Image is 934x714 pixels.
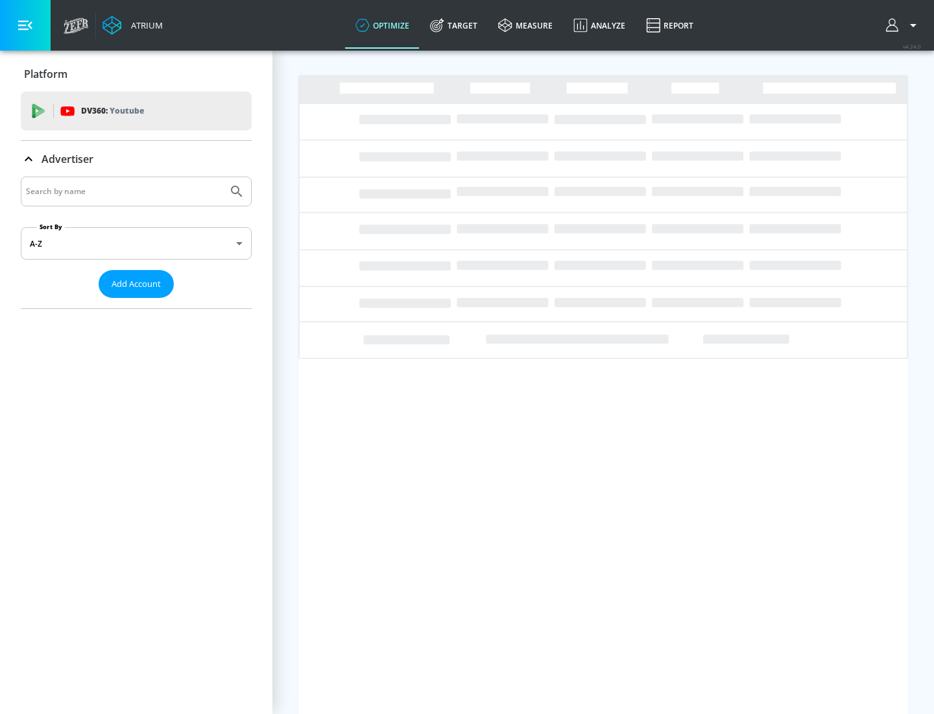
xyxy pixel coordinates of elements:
a: Atrium [102,16,163,35]
label: Sort By [37,223,65,231]
input: Search by name [26,183,222,200]
div: DV360: Youtube [21,92,252,130]
p: Advertiser [42,152,93,166]
nav: list of Advertiser [21,298,252,308]
button: Add Account [99,270,174,298]
a: Target [420,2,488,49]
div: Atrium [126,19,163,31]
div: Advertiser [21,141,252,177]
span: Add Account [112,277,161,291]
a: measure [488,2,563,49]
p: Youtube [110,104,144,117]
a: optimize [345,2,420,49]
div: Advertiser [21,177,252,308]
a: Report [636,2,704,49]
a: Analyze [563,2,636,49]
div: A-Z [21,227,252,260]
span: v 4.24.0 [903,43,921,50]
p: DV360: [81,104,144,118]
p: Platform [24,67,67,81]
div: Platform [21,56,252,92]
